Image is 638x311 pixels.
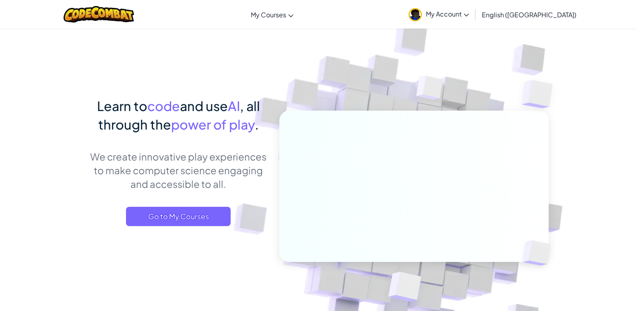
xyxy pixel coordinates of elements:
a: My Account [405,2,473,27]
img: avatar [409,8,422,21]
span: My Courses [251,10,286,19]
a: English ([GEOGRAPHIC_DATA]) [478,4,580,25]
img: Overlap cubes [509,224,569,282]
span: . [255,116,259,132]
img: Overlap cubes [401,60,459,120]
span: and use [180,98,228,114]
span: English ([GEOGRAPHIC_DATA]) [482,10,576,19]
a: Go to My Courses [126,207,231,226]
img: Overlap cubes [506,60,575,128]
span: My Account [426,10,469,18]
img: CodeCombat logo [64,6,134,23]
a: My Courses [247,4,297,25]
span: AI [228,98,240,114]
span: Learn to [97,98,147,114]
p: We create innovative play experiences to make computer science engaging and accessible to all. [90,150,267,191]
span: code [147,98,180,114]
span: power of play [171,116,255,132]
